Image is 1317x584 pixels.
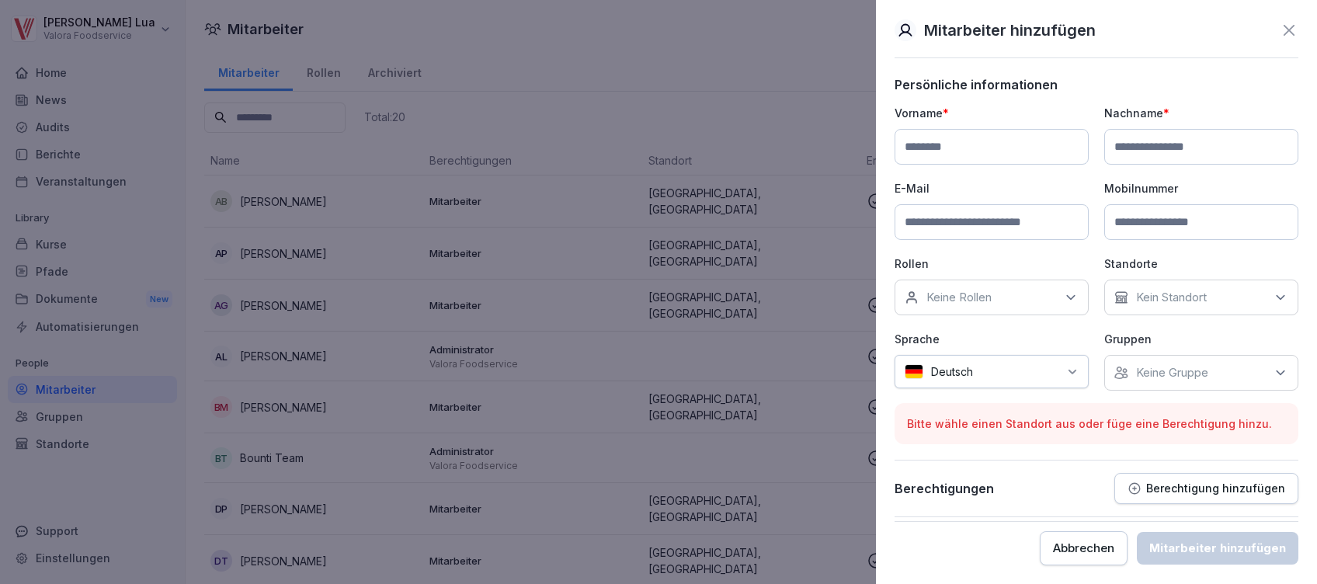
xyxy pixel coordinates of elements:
div: Abbrechen [1053,540,1114,557]
p: Vorname [895,105,1089,121]
p: Gruppen [1104,331,1298,347]
div: Deutsch [895,355,1089,388]
p: Sprache [895,331,1089,347]
p: Kein Standort [1136,290,1207,305]
p: Mitarbeiter hinzufügen [924,19,1096,42]
p: Persönliche informationen [895,77,1298,92]
p: Rollen [895,255,1089,272]
p: Berechtigung hinzufügen [1146,482,1285,495]
button: Berechtigung hinzufügen [1114,473,1298,504]
p: Nachname [1104,105,1298,121]
p: Bitte wähle einen Standort aus oder füge eine Berechtigung hinzu. [907,415,1286,432]
p: E-Mail [895,180,1089,196]
p: Mobilnummer [1104,180,1298,196]
p: Keine Rollen [926,290,992,305]
p: Standorte [1104,255,1298,272]
div: Mitarbeiter hinzufügen [1149,540,1286,557]
button: Abbrechen [1040,531,1128,565]
p: Keine Gruppe [1136,365,1208,381]
button: Mitarbeiter hinzufügen [1137,532,1298,565]
p: Berechtigungen [895,481,994,496]
img: de.svg [905,364,923,379]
